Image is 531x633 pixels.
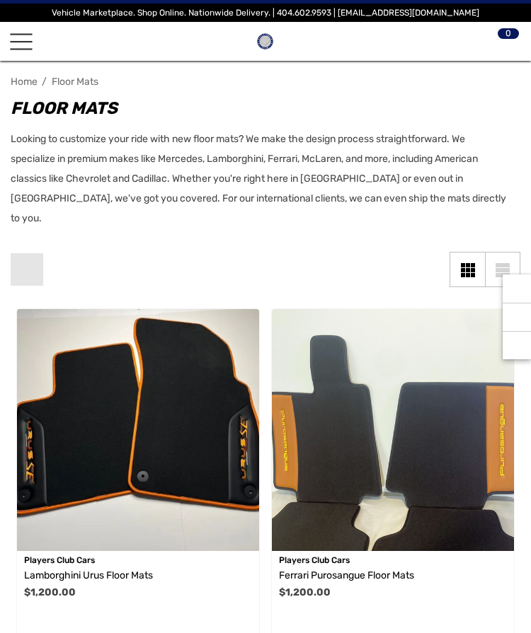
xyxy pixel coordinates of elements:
img: Ferrari Purosangue Floor Mats [272,309,514,551]
a: Toggle menu [10,30,33,53]
p: Players Club Cars [279,551,507,569]
span: Lamborghini Urus Floor Mats [24,569,153,581]
svg: Search [45,31,64,51]
a: List View [485,252,520,287]
svg: Recently Viewed [510,281,524,296]
a: Grid View [450,252,485,287]
span: Floor Mats [52,76,98,88]
span: $1,200.00 [24,586,76,598]
img: Lamborghini Urus Floor Mats For Sale [17,309,259,551]
a: Lamborghini Urus Floor Mats,$1,200.00 [17,309,259,551]
a: Cart with 0 items [490,32,512,51]
nav: Breadcrumb [11,69,520,94]
a: Ferrari Purosangue Floor Mats,$1,200.00 [272,309,514,551]
a: Search [42,32,64,51]
a: Floor Mats [52,76,120,88]
a: Sign in [457,32,479,51]
p: Looking to customize your ride with new floor mats? We make the design process straightforward. W... [11,129,506,228]
span: Ferrari Purosangue Floor Mats [279,569,414,581]
h1: Floor Mats [11,95,506,121]
svg: Top [503,338,531,352]
span: Vehicle Marketplace. Shop Online. Nationwide Delivery. | 404.602.9593 | [EMAIL_ADDRESS][DOMAIN_NAME] [52,8,479,18]
a: Lamborghini Urus Floor Mats,$1,200.00 [24,567,252,584]
a: Home [11,76,38,88]
svg: Review Your Cart [492,31,512,51]
img: Players Club | Cars For Sale [253,30,277,53]
a: Ferrari Purosangue Floor Mats,$1,200.00 [279,567,507,584]
p: Players Club Cars [24,551,252,569]
svg: Account [459,31,479,51]
span: 0 [498,28,519,39]
svg: Social Media [510,310,524,324]
span: $1,200.00 [279,586,331,598]
span: Toggle menu [10,40,33,42]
